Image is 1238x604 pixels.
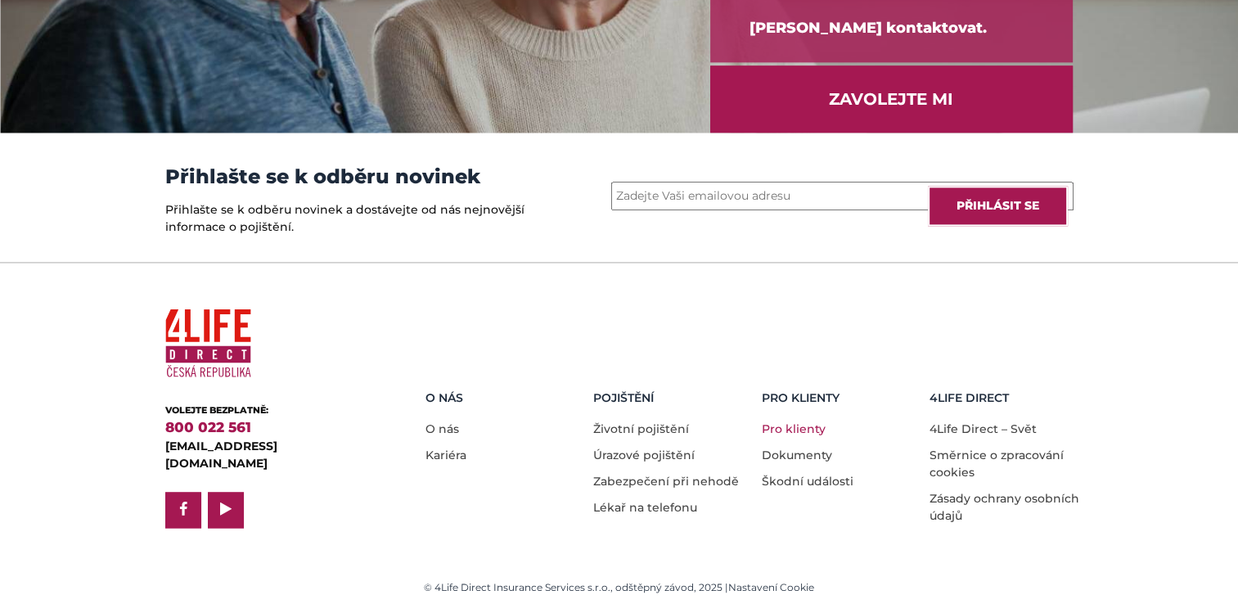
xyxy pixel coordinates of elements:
a: ZAVOLEJTE MI [710,65,1073,133]
h5: Pro Klienty [762,391,918,405]
a: 4Life Direct – Svět [930,421,1037,436]
a: Škodní události [762,474,853,489]
h5: O nás [425,391,582,405]
a: Směrnice o zpracování cookies [930,448,1064,480]
a: Úrazové pojištění [593,448,695,462]
a: O nás [425,421,459,436]
img: 4Life Direct Česká republika logo [165,302,251,385]
input: Zadejte Vaši emailovou adresu [611,182,1074,210]
a: Zabezpečení při nehodě [593,474,739,489]
a: Lékař na telefonu [593,500,697,515]
div: VOLEJTE BEZPLATNĚ: [165,403,374,417]
h5: Pojištění [593,391,750,405]
a: Životní pojištění [593,421,689,436]
a: Zásady ochrany osobních údajů [930,491,1079,523]
p: Přihlašte se k odběru novinek a dostávejte od nás nejnovější informace o pojištění. [165,201,529,236]
input: Přihlásit se [928,186,1068,226]
a: Kariéra [425,448,466,462]
h5: 4LIFE DIRECT [930,391,1086,405]
a: [EMAIL_ADDRESS][DOMAIN_NAME] [165,439,277,471]
div: © 4Life Direct Insurance Services s.r.o., odštěpný závod, 2025 | [165,580,1074,595]
a: Dokumenty [762,448,832,462]
a: 800 022 561 [165,419,251,435]
a: Nastavení Cookie [728,581,814,593]
a: Pro klienty [762,421,826,436]
h3: Přihlašte se k odběru novinek [165,165,529,188]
